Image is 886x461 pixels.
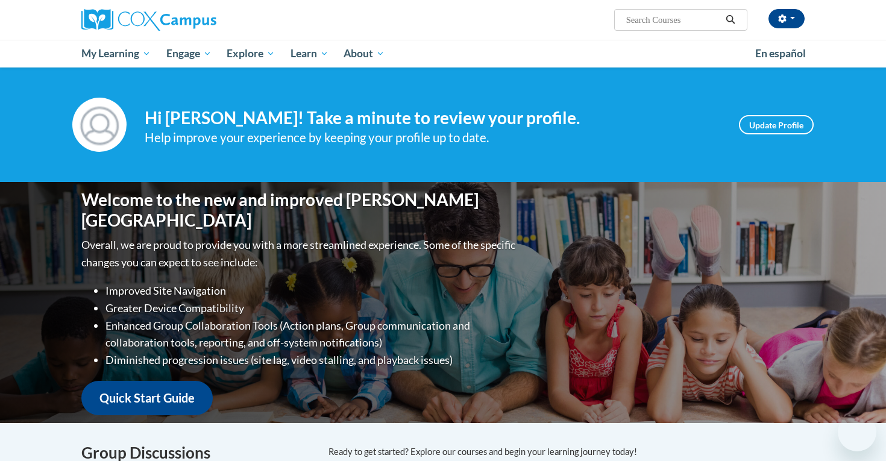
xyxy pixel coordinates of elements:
[625,13,721,27] input: Search Courses
[747,41,814,66] a: En español
[283,40,336,67] a: Learn
[838,413,876,451] iframe: Button to launch messaging window
[145,108,721,128] h4: Hi [PERSON_NAME]! Take a minute to review your profile.
[344,46,385,61] span: About
[81,46,151,61] span: My Learning
[166,46,212,61] span: Engage
[72,98,127,152] img: Profile Image
[768,9,805,28] button: Account Settings
[721,13,740,27] button: Search
[74,40,159,67] a: My Learning
[227,46,275,61] span: Explore
[81,381,213,415] a: Quick Start Guide
[63,40,823,67] div: Main menu
[81,190,518,230] h1: Welcome to the new and improved [PERSON_NAME][GEOGRAPHIC_DATA]
[105,282,518,299] li: Improved Site Navigation
[145,128,721,148] div: Help improve your experience by keeping your profile up to date.
[81,9,216,31] img: Cox Campus
[336,40,393,67] a: About
[739,115,814,134] a: Update Profile
[159,40,219,67] a: Engage
[755,47,806,60] span: En español
[219,40,283,67] a: Explore
[105,351,518,369] li: Diminished progression issues (site lag, video stalling, and playback issues)
[291,46,328,61] span: Learn
[105,299,518,317] li: Greater Device Compatibility
[105,317,518,352] li: Enhanced Group Collaboration Tools (Action plans, Group communication and collaboration tools, re...
[81,9,310,31] a: Cox Campus
[81,236,518,271] p: Overall, we are proud to provide you with a more streamlined experience. Some of the specific cha...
